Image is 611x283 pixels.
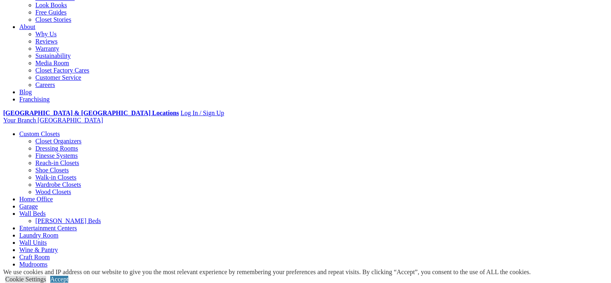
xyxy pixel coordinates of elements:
a: Warranty [35,45,59,52]
a: Laundry Room [19,232,58,239]
a: Look Books [35,2,67,8]
a: Custom Closets [19,130,60,137]
a: [PERSON_NAME] Beds [35,217,101,224]
a: Free Guides [35,9,67,16]
a: Shoe Closets [35,167,69,174]
a: Mudrooms [19,261,47,268]
a: Customer Service [35,74,81,81]
a: Craft Room [19,254,50,260]
a: Media Room [35,60,69,66]
a: Cookie Settings [5,276,46,283]
a: Home Office [19,196,53,202]
a: Kid Spaces [19,268,48,275]
a: [GEOGRAPHIC_DATA] & [GEOGRAPHIC_DATA] Locations [3,109,179,116]
a: Finesse Systems [35,152,78,159]
a: Entertainment Centers [19,225,77,231]
a: Wood Closets [35,188,71,195]
div: We use cookies and IP address on our website to give you the most relevant experience by remember... [3,269,531,276]
a: Wine & Pantry [19,246,58,253]
a: Wall Units [19,239,47,246]
a: Wall Beds [19,210,46,217]
a: Dressing Rooms [35,145,78,152]
a: Log In / Sign Up [180,109,224,116]
a: Careers [35,81,55,88]
a: Reach-in Closets [35,159,79,166]
a: Garage [19,203,38,210]
a: Blog [19,89,32,95]
a: Reviews [35,38,57,45]
a: Sustainability [35,52,71,59]
span: Your Branch [3,117,36,124]
a: Wardrobe Closets [35,181,81,188]
a: Closet Factory Cares [35,67,89,74]
a: About [19,23,35,30]
a: Walk-in Closets [35,174,76,181]
a: Franchising [19,96,50,103]
a: Why Us [35,31,57,37]
a: Accept [50,276,68,283]
a: Closet Organizers [35,138,82,145]
a: Closet Stories [35,16,71,23]
span: [GEOGRAPHIC_DATA] [37,117,103,124]
a: Your Branch [GEOGRAPHIC_DATA] [3,117,103,124]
